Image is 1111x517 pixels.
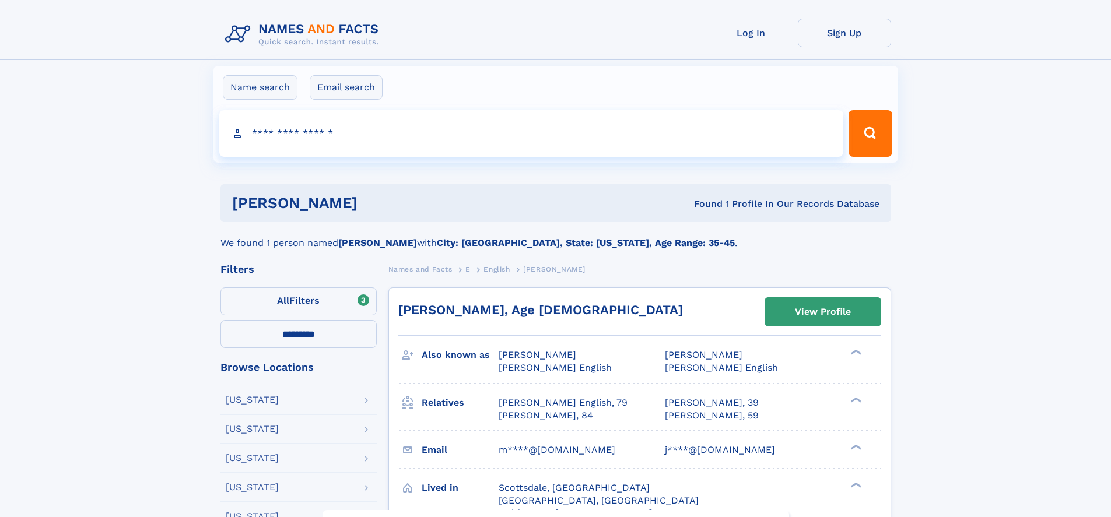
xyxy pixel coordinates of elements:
[499,362,612,373] span: [PERSON_NAME] English
[232,196,526,210] h1: [PERSON_NAME]
[338,237,417,248] b: [PERSON_NAME]
[220,222,891,250] div: We found 1 person named with .
[226,453,279,463] div: [US_STATE]
[665,362,778,373] span: [PERSON_NAME] English
[665,396,759,409] a: [PERSON_NAME], 39
[220,19,388,50] img: Logo Names and Facts
[226,395,279,405] div: [US_STATE]
[483,265,510,273] span: English
[220,287,377,315] label: Filters
[798,19,891,47] a: Sign Up
[499,396,628,409] a: [PERSON_NAME] English, 79
[483,262,510,276] a: English
[849,110,892,157] button: Search Button
[220,362,377,372] div: Browse Locations
[765,298,881,326] a: View Profile
[499,349,576,360] span: [PERSON_NAME]
[219,110,844,157] input: search input
[499,409,593,422] a: [PERSON_NAME], 84
[277,295,289,306] span: All
[665,349,742,360] span: [PERSON_NAME]
[499,482,650,493] span: Scottsdale, [GEOGRAPHIC_DATA]
[422,345,499,365] h3: Also known as
[220,264,377,275] div: Filters
[422,393,499,413] h3: Relatives
[388,262,453,276] a: Names and Facts
[525,198,879,210] div: Found 1 Profile In Our Records Database
[465,262,471,276] a: E
[223,75,297,100] label: Name search
[226,483,279,492] div: [US_STATE]
[665,409,759,422] a: [PERSON_NAME], 59
[499,495,699,506] span: [GEOGRAPHIC_DATA], [GEOGRAPHIC_DATA]
[795,298,851,325] div: View Profile
[848,349,862,356] div: ❯
[310,75,383,100] label: Email search
[523,265,586,273] span: [PERSON_NAME]
[465,265,471,273] span: E
[226,424,279,434] div: [US_STATE]
[848,443,862,451] div: ❯
[848,481,862,488] div: ❯
[437,237,735,248] b: City: [GEOGRAPHIC_DATA], State: [US_STATE], Age Range: 35-45
[422,478,499,498] h3: Lived in
[705,19,798,47] a: Log In
[848,396,862,403] div: ❯
[422,440,499,460] h3: Email
[398,303,683,317] a: [PERSON_NAME], Age [DEMOGRAPHIC_DATA]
